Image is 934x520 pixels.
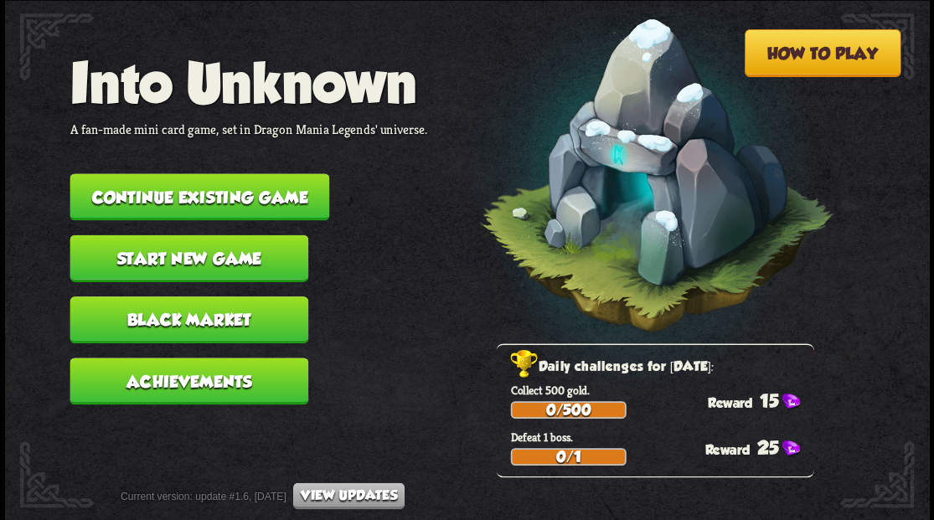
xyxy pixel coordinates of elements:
button: View updates [293,482,405,509]
p: Collect 500 gold. [510,382,813,397]
img: Golden_Trophy_Icon.png [510,349,538,378]
button: Achievements [70,358,308,404]
button: Continue existing game [70,173,329,220]
div: 25 [704,436,813,457]
div: 0/500 [512,402,625,416]
button: Start new game [70,234,308,281]
div: 15 [708,389,814,410]
p: A fan-made mini card game, set in Dragon Mania Legends' universe. [70,121,427,137]
p: Defeat 1 boss. [510,429,813,444]
div: Current version: update #1.6, [DATE] [121,482,405,509]
button: Black Market [70,296,308,343]
h1: Into Unknown [70,50,427,113]
h2: Daily challenges for [DATE]: [510,355,813,378]
button: How to play [744,29,900,77]
div: 0/1 [512,449,625,463]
